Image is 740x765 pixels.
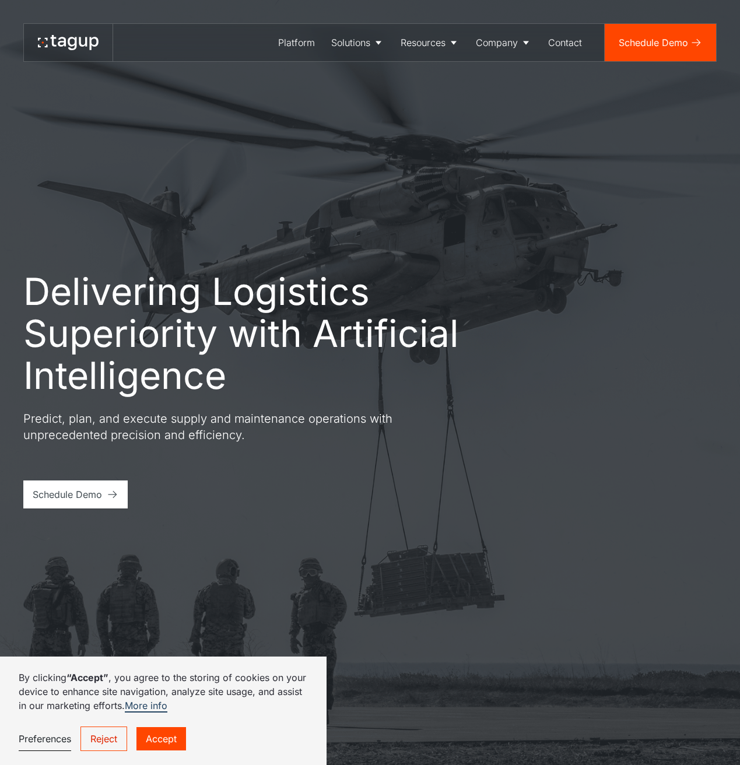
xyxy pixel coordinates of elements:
a: Contact [540,24,590,61]
a: Platform [270,24,323,61]
div: Platform [278,36,315,50]
a: Preferences [19,727,71,751]
a: Schedule Demo [23,480,128,508]
p: By clicking , you agree to the storing of cookies on your device to enhance site navigation, anal... [19,671,308,713]
a: Accept [136,727,186,750]
div: Contact [548,36,582,50]
a: Schedule Demo [605,24,716,61]
div: Company [476,36,518,50]
a: More info [125,700,167,713]
a: Reject [80,727,127,751]
h1: Delivering Logistics Superiority with Artificial Intelligence [23,271,513,396]
a: Solutions [323,24,392,61]
div: Schedule Demo [619,36,688,50]
strong: “Accept” [66,672,108,683]
div: Solutions [331,36,370,50]
a: Resources [392,24,468,61]
div: Schedule Demo [33,487,102,501]
div: Resources [401,36,446,50]
p: Predict, plan, and execute supply and maintenance operations with unprecedented precision and eff... [23,410,443,443]
a: Company [468,24,540,61]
